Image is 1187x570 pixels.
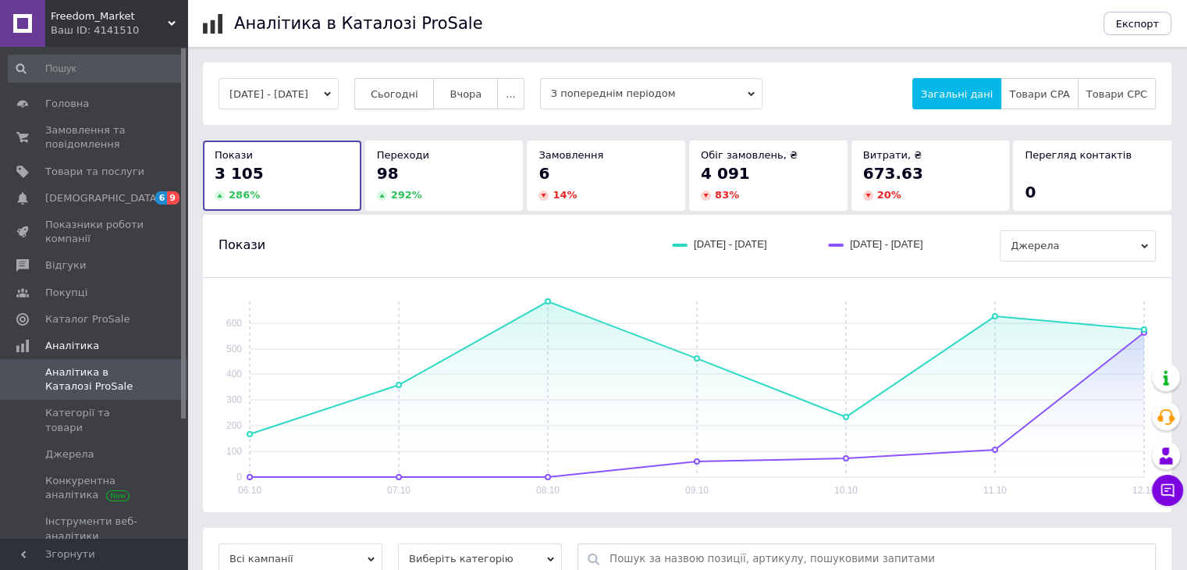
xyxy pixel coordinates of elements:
span: Перегляд контактів [1025,149,1132,161]
button: Експорт [1103,12,1172,35]
span: Конкурентна аналітика [45,474,144,502]
text: 09.10 [685,485,709,496]
button: Товари CPC [1078,78,1156,109]
span: 673.63 [863,164,923,183]
span: 9 [167,191,179,205]
span: Категорії та товари [45,406,144,434]
span: ... [506,88,515,100]
text: 07.10 [387,485,410,496]
div: Ваш ID: 4141510 [51,23,187,37]
text: 12.10 [1132,485,1156,496]
span: 4 091 [701,164,750,183]
span: З попереднім періодом [540,78,762,109]
span: Джерела [1000,230,1156,262]
span: Аналітика в Каталозі ProSale [45,365,144,394]
span: 292 % [391,189,422,201]
span: Показники роботи компанії [45,218,144,246]
text: 200 [226,420,242,431]
span: Замовлення та повідомлення [45,123,144,151]
button: Вчора [433,78,498,109]
span: 98 [377,164,399,183]
span: 20 % [877,189,901,201]
span: [DEMOGRAPHIC_DATA] [45,191,161,205]
text: 08.10 [536,485,560,496]
span: Витрати, ₴ [863,149,922,161]
text: 600 [226,318,242,329]
span: Freedom_Market [51,9,168,23]
span: 6 [155,191,168,205]
span: Каталог ProSale [45,312,130,326]
span: Переходи [377,149,429,161]
span: 286 % [229,189,260,201]
button: Чат з покупцем [1152,475,1183,506]
span: Інструменти веб-аналітики [45,515,144,543]
text: 0 [236,472,242,483]
span: 14 % [553,189,577,201]
text: 400 [226,369,242,379]
span: Аналітика [45,339,99,353]
text: 100 [226,446,242,457]
span: Покази [215,149,253,161]
text: 500 [226,344,242,354]
text: 06.10 [238,485,261,496]
span: Вчора [450,88,482,100]
span: Джерела [45,447,94,461]
span: Обіг замовлень, ₴ [701,149,798,161]
span: 0 [1025,183,1036,201]
button: ... [497,78,524,109]
span: Товари CPA [1009,88,1069,100]
span: Товари та послуги [45,165,144,179]
button: [DATE] - [DATE] [219,78,339,109]
span: Головна [45,97,89,111]
span: 3 105 [215,164,264,183]
button: Товари CPA [1000,78,1078,109]
button: Сьогодні [354,78,435,109]
span: 6 [538,164,549,183]
h1: Аналітика в Каталозі ProSale [234,14,482,33]
span: Відгуки [45,258,86,273]
span: Сьогодні [371,88,418,100]
text: 10.10 [834,485,858,496]
span: Покази [219,237,265,254]
span: Загальні дані [921,88,993,100]
span: 83 % [715,189,739,201]
span: Покупці [45,286,87,300]
span: Експорт [1116,18,1160,30]
text: 11.10 [983,485,1007,496]
text: 300 [226,394,242,405]
input: Пошук [8,55,184,83]
span: Товари CPC [1086,88,1147,100]
button: Загальні дані [912,78,1001,109]
span: Замовлення [538,149,603,161]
